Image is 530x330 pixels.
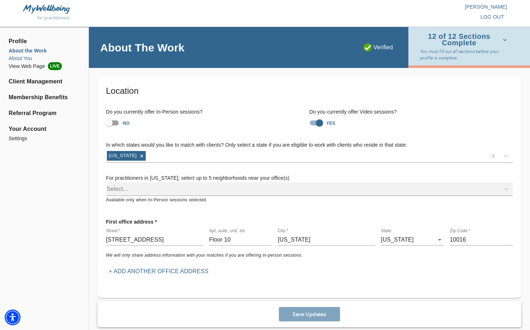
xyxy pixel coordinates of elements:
[9,55,80,62] a: About You
[420,31,510,48] button: 12 of 12 Sections Complete
[209,229,245,233] label: Apt, suite, unit, etc
[9,109,80,118] a: Referral Program
[106,265,212,278] button: + Add another office address
[363,43,393,52] p: Verified
[477,10,507,24] button: log out
[106,108,309,116] h6: Do you currently offer In-Person sessions?
[480,13,504,22] span: log out
[9,125,80,133] span: Your Account
[381,229,391,233] label: State
[309,108,513,116] h6: Do you currently offer Video sessions?
[9,77,80,86] a: Client Management
[5,310,21,325] div: Accessibility Menu
[9,93,80,102] a: Membership Benefits
[9,47,80,55] a: About the Work
[450,229,470,233] label: Zip Code
[106,174,513,182] h6: For practitioners in [US_STATE], select up to 5 neighborhoods near your office(s)
[9,135,80,142] a: Settings
[106,229,121,233] label: Street
[106,197,206,202] span: Available only when In-Person sessions selected
[326,121,335,126] strong: YES
[278,229,288,233] label: City
[106,141,513,149] h6: In which states would you like to match with clients? Only select a state if you are eligible to ...
[381,234,444,246] div: [US_STATE]
[100,41,185,54] h4: About The Work
[420,48,510,61] p: You must fill out all sections before your profile is complete.
[106,85,513,97] h5: Location
[9,62,80,70] a: View Web PageLIVE
[265,3,507,10] p: [PERSON_NAME]
[123,121,130,126] strong: NO
[107,151,138,160] div: [US_STATE]
[23,5,70,14] img: MyWellbeing
[37,15,70,20] span: for practitioners
[106,215,157,228] p: First office address *
[106,253,303,258] i: We will only share address information with your matches if you are offering in-person sessions.
[420,33,507,46] span: 12 of 12 Sections Complete
[9,37,80,46] span: Profile
[48,62,62,70] span: LIVE
[9,62,80,70] li: View Web Page
[109,267,209,276] p: + Add another office address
